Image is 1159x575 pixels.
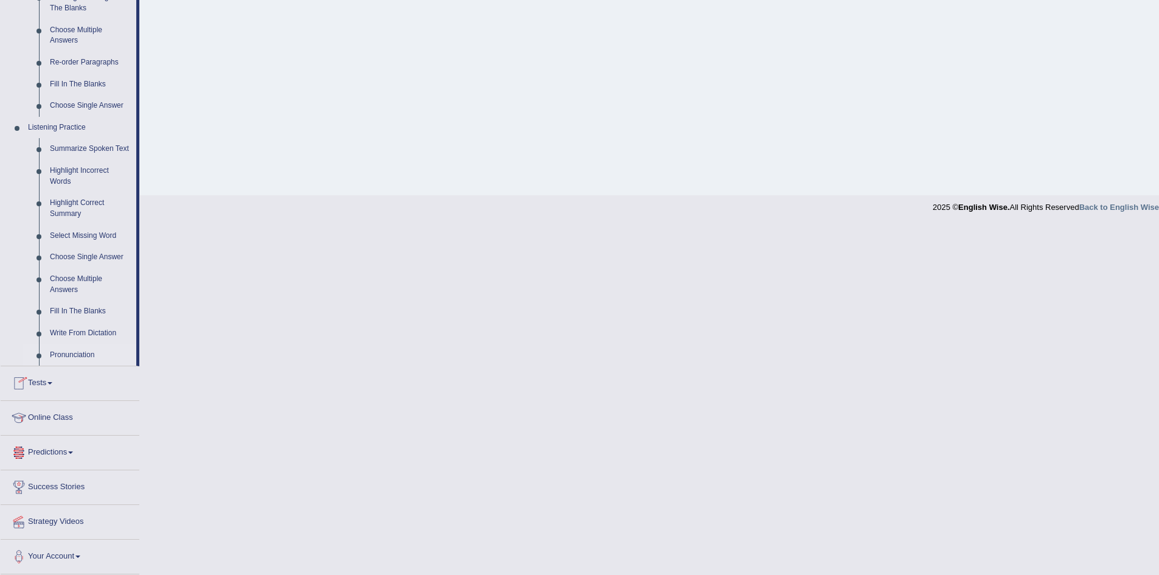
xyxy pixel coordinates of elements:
a: Fill In The Blanks [44,74,136,96]
a: Predictions [1,436,139,466]
a: Your Account [1,540,139,570]
a: Back to English Wise [1079,203,1159,212]
a: Re-order Paragraphs [44,52,136,74]
a: Choose Single Answer [44,95,136,117]
a: Tests [1,366,139,397]
a: Choose Multiple Answers [44,19,136,52]
a: Online Class [1,401,139,431]
a: Highlight Correct Summary [44,192,136,225]
a: Write From Dictation [44,322,136,344]
a: Pronunciation [44,344,136,366]
a: Strategy Videos [1,505,139,535]
div: 2025 © All Rights Reserved [933,195,1159,213]
a: Highlight Incorrect Words [44,160,136,192]
a: Choose Multiple Answers [44,268,136,301]
a: Listening Practice [23,117,136,139]
a: Summarize Spoken Text [44,138,136,160]
strong: English Wise. [958,203,1009,212]
a: Select Missing Word [44,225,136,247]
a: Choose Single Answer [44,246,136,268]
a: Success Stories [1,470,139,501]
a: Fill In The Blanks [44,301,136,322]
